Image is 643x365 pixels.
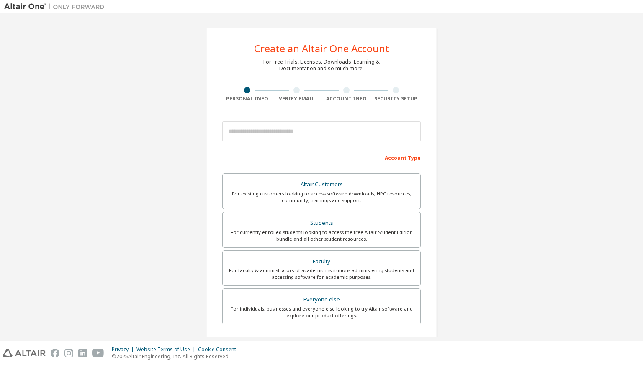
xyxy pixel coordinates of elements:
div: Cookie Consent [198,346,241,353]
div: Everyone else [228,294,415,306]
div: Students [228,217,415,229]
img: facebook.svg [51,349,59,357]
img: linkedin.svg [78,349,87,357]
img: youtube.svg [92,349,104,357]
div: Website Terms of Use [136,346,198,353]
p: © 2025 Altair Engineering, Inc. All Rights Reserved. [112,353,241,360]
div: Create an Altair One Account [254,44,389,54]
div: Personal Info [222,95,272,102]
img: altair_logo.svg [3,349,46,357]
div: Security Setup [371,95,421,102]
div: For individuals, businesses and everyone else looking to try Altair software and explore our prod... [228,306,415,319]
div: Faculty [228,256,415,267]
div: Verify Email [272,95,322,102]
img: Altair One [4,3,109,11]
div: Altair Customers [228,179,415,190]
div: For currently enrolled students looking to access the free Altair Student Edition bundle and all ... [228,229,415,242]
div: For faculty & administrators of academic institutions administering students and accessing softwa... [228,267,415,280]
div: For existing customers looking to access software downloads, HPC resources, community, trainings ... [228,190,415,204]
div: Account Info [321,95,371,102]
div: For Free Trials, Licenses, Downloads, Learning & Documentation and so much more. [263,59,380,72]
img: instagram.svg [64,349,73,357]
div: Privacy [112,346,136,353]
div: Account Type [222,151,421,164]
